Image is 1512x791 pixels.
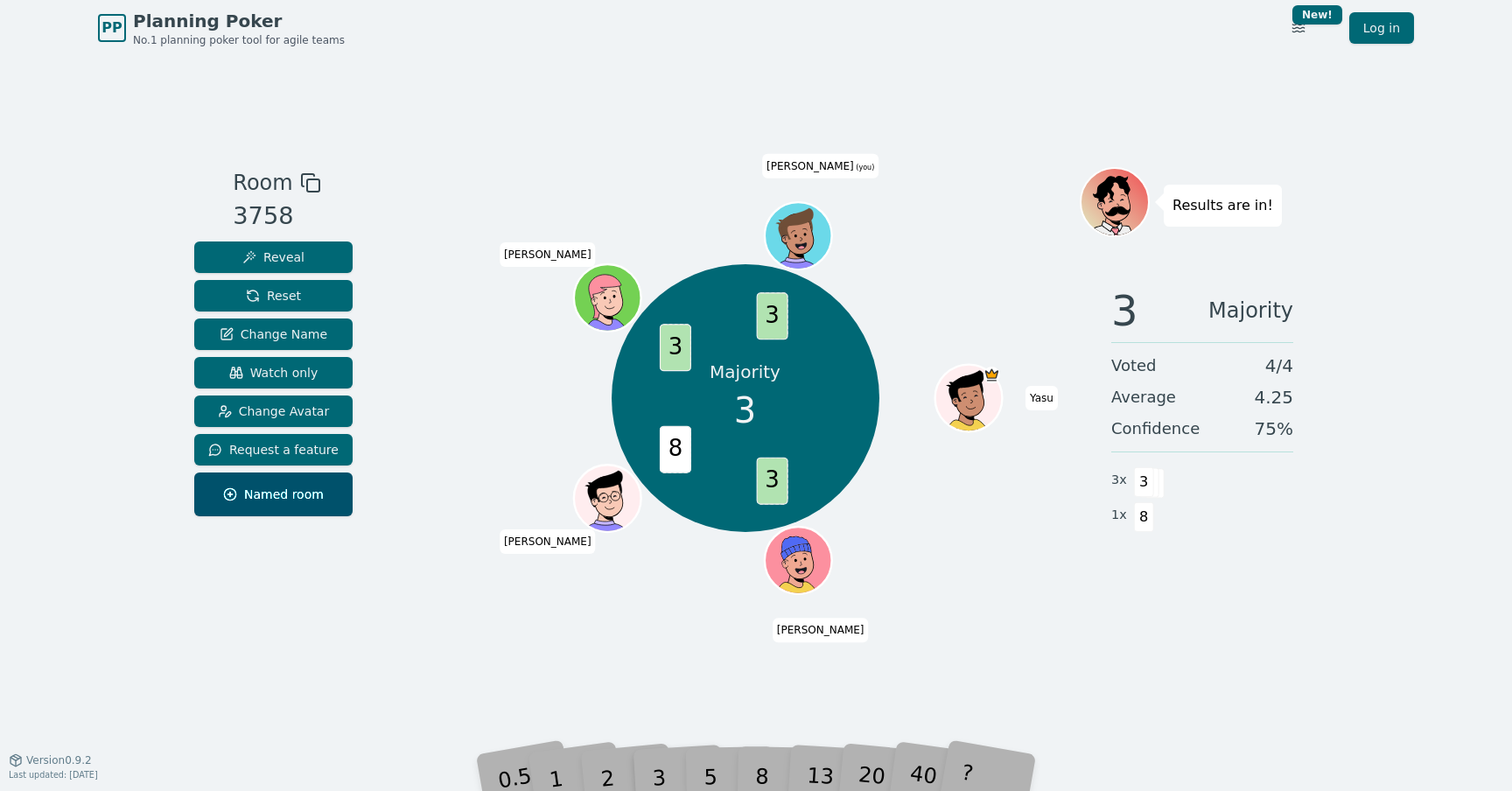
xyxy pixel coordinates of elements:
[710,360,780,384] p: Majority
[500,242,596,267] span: Click to change your name
[1283,12,1314,44] button: New!
[762,154,878,178] span: Click to change your name
[1349,12,1414,44] a: Log in
[9,753,92,767] button: Version0.9.2
[1254,385,1293,409] span: 4.25
[98,9,345,47] a: PPPlanning PokerNo.1 planning poker tool for agile teams
[659,425,690,472] span: 8
[194,280,353,311] button: Reset
[208,441,339,458] span: Request a feature
[1265,353,1293,378] span: 4 / 4
[1134,467,1154,497] span: 3
[1292,5,1342,24] div: New!
[26,753,92,767] span: Version 0.9.2
[133,33,345,47] span: No.1 planning poker tool for agile teams
[233,167,292,199] span: Room
[220,325,327,343] span: Change Name
[756,292,787,339] span: 3
[983,367,999,383] span: Yasu is the host
[734,384,756,437] span: 3
[9,770,98,780] span: Last updated: [DATE]
[1134,502,1154,532] span: 8
[1111,385,1176,409] span: Average
[1255,416,1293,441] span: 75 %
[756,457,787,504] span: 3
[194,241,353,273] button: Reveal
[1208,290,1293,332] span: Majority
[1172,193,1273,218] p: Results are in!
[246,287,301,304] span: Reset
[1111,290,1138,332] span: 3
[233,199,320,234] div: 3758
[194,318,353,350] button: Change Name
[194,472,353,516] button: Named room
[854,164,875,171] span: (you)
[1111,506,1127,525] span: 1 x
[101,17,122,38] span: PP
[659,324,690,371] span: 3
[773,618,869,642] span: Click to change your name
[194,357,353,388] button: Watch only
[766,205,829,268] button: Click to change your avatar
[1025,386,1058,410] span: Click to change your name
[194,434,353,465] button: Request a feature
[133,9,345,33] span: Planning Poker
[1111,416,1200,441] span: Confidence
[500,529,596,554] span: Click to change your name
[242,248,304,266] span: Reveal
[229,364,318,381] span: Watch only
[194,395,353,427] button: Change Avatar
[223,486,324,503] span: Named room
[1111,353,1157,378] span: Voted
[218,402,330,420] span: Change Avatar
[1111,471,1127,490] span: 3 x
